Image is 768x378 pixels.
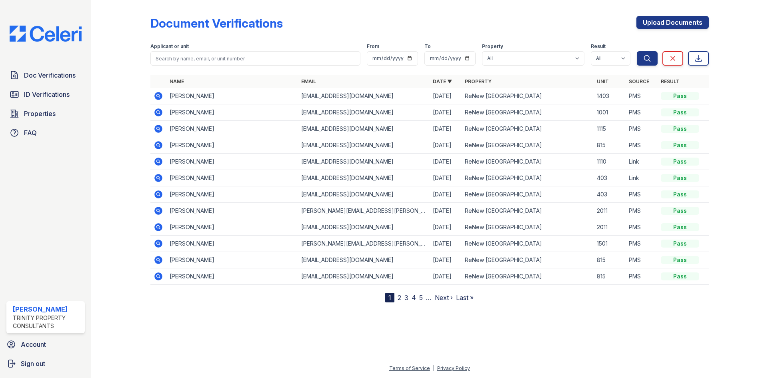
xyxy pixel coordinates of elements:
td: [DATE] [430,252,462,268]
td: 1115 [594,121,626,137]
td: [DATE] [430,104,462,121]
td: PMS [626,121,658,137]
a: 5 [419,294,423,302]
div: Pass [661,223,699,231]
a: Email [301,78,316,84]
td: [PERSON_NAME] [166,252,298,268]
button: Sign out [3,356,88,372]
img: CE_Logo_Blue-a8612792a0a2168367f1c8372b55b34899dd931a85d93a1a3d3e32e68fde9ad4.png [3,26,88,42]
td: 403 [594,186,626,203]
div: Pass [661,272,699,280]
td: [DATE] [430,154,462,170]
div: Pass [661,108,699,116]
td: PMS [626,252,658,268]
td: [PERSON_NAME] [166,88,298,104]
a: 2 [398,294,401,302]
td: PMS [626,137,658,154]
td: PMS [626,186,658,203]
td: PMS [626,104,658,121]
td: [DATE] [430,170,462,186]
td: [EMAIL_ADDRESS][DOMAIN_NAME] [298,137,430,154]
a: Result [661,78,680,84]
td: Link [626,154,658,170]
a: Name [170,78,184,84]
td: PMS [626,88,658,104]
td: 2011 [594,219,626,236]
td: ReNew [GEOGRAPHIC_DATA] [462,88,593,104]
span: Account [21,340,46,349]
div: | [433,365,434,371]
td: PMS [626,219,658,236]
div: [PERSON_NAME] [13,304,82,314]
td: 1001 [594,104,626,121]
td: ReNew [GEOGRAPHIC_DATA] [462,219,593,236]
a: Terms of Service [389,365,430,371]
td: [DATE] [430,236,462,252]
td: [PERSON_NAME][EMAIL_ADDRESS][PERSON_NAME][DOMAIN_NAME] [298,236,430,252]
td: [EMAIL_ADDRESS][DOMAIN_NAME] [298,219,430,236]
td: ReNew [GEOGRAPHIC_DATA] [462,104,593,121]
td: 815 [594,137,626,154]
td: ReNew [GEOGRAPHIC_DATA] [462,268,593,285]
td: [DATE] [430,219,462,236]
td: ReNew [GEOGRAPHIC_DATA] [462,121,593,137]
td: [EMAIL_ADDRESS][DOMAIN_NAME] [298,186,430,203]
td: ReNew [GEOGRAPHIC_DATA] [462,154,593,170]
td: ReNew [GEOGRAPHIC_DATA] [462,236,593,252]
td: PMS [626,268,658,285]
td: [DATE] [430,268,462,285]
div: Pass [661,92,699,100]
td: [PERSON_NAME] [166,104,298,121]
td: 1110 [594,154,626,170]
td: [DATE] [430,203,462,219]
td: PMS [626,203,658,219]
div: Document Verifications [150,16,283,30]
td: ReNew [GEOGRAPHIC_DATA] [462,203,593,219]
label: To [424,43,431,50]
td: 403 [594,170,626,186]
td: [EMAIL_ADDRESS][DOMAIN_NAME] [298,252,430,268]
td: [DATE] [430,137,462,154]
td: [PERSON_NAME] [166,219,298,236]
a: Unit [597,78,609,84]
div: Pass [661,207,699,215]
td: [EMAIL_ADDRESS][DOMAIN_NAME] [298,154,430,170]
td: ReNew [GEOGRAPHIC_DATA] [462,137,593,154]
span: ID Verifications [24,90,70,99]
label: From [367,43,379,50]
div: Pass [661,174,699,182]
td: [PERSON_NAME] [166,186,298,203]
a: Privacy Policy [437,365,470,371]
td: ReNew [GEOGRAPHIC_DATA] [462,170,593,186]
label: Result [591,43,606,50]
td: [PERSON_NAME] [166,170,298,186]
label: Property [482,43,503,50]
td: [PERSON_NAME] [166,154,298,170]
div: Pass [661,158,699,166]
td: 2011 [594,203,626,219]
td: [DATE] [430,121,462,137]
div: 1 [385,293,394,302]
a: 4 [412,294,416,302]
td: 815 [594,252,626,268]
td: [PERSON_NAME] [166,121,298,137]
input: Search by name, email, or unit number [150,51,360,66]
td: [EMAIL_ADDRESS][DOMAIN_NAME] [298,170,430,186]
td: [PERSON_NAME] [166,236,298,252]
td: Link [626,170,658,186]
td: 815 [594,268,626,285]
td: 1501 [594,236,626,252]
a: Date ▼ [433,78,452,84]
label: Applicant or unit [150,43,189,50]
td: ReNew [GEOGRAPHIC_DATA] [462,186,593,203]
span: Properties [24,109,56,118]
a: Doc Verifications [6,67,85,83]
a: Next › [435,294,453,302]
a: Property [465,78,492,84]
td: [PERSON_NAME] [166,268,298,285]
a: 3 [404,294,408,302]
div: Pass [661,190,699,198]
span: Sign out [21,359,45,368]
a: ID Verifications [6,86,85,102]
td: PMS [626,236,658,252]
